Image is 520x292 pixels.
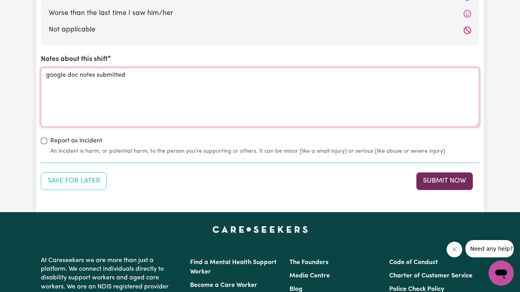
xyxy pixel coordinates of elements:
label: Notes about this shift [41,54,108,65]
a: The Founders [289,259,328,266]
small: An incident is harm, or potential harm, to the person you're supporting or others. It can be mino... [50,147,479,155]
label: Worse than the last time I saw him/her [49,8,471,18]
iframe: Close message [447,242,462,257]
a: Code of Conduct [389,259,438,266]
iframe: Message from company [465,240,514,257]
label: Report as Incident [50,136,102,146]
a: Find a Mental Health Support Worker [190,259,276,275]
a: Become a Care Worker [190,282,257,288]
button: Submit your job report [416,172,473,190]
button: Save your job report [41,172,107,190]
a: Charter of Customer Service [389,273,472,279]
label: Not applicable [49,25,471,35]
a: Media Centre [289,273,330,279]
textarea: google doc notes submitted [41,68,479,127]
a: Careseekers home page [212,226,308,233]
iframe: Button to launch messaging window [489,261,514,286]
